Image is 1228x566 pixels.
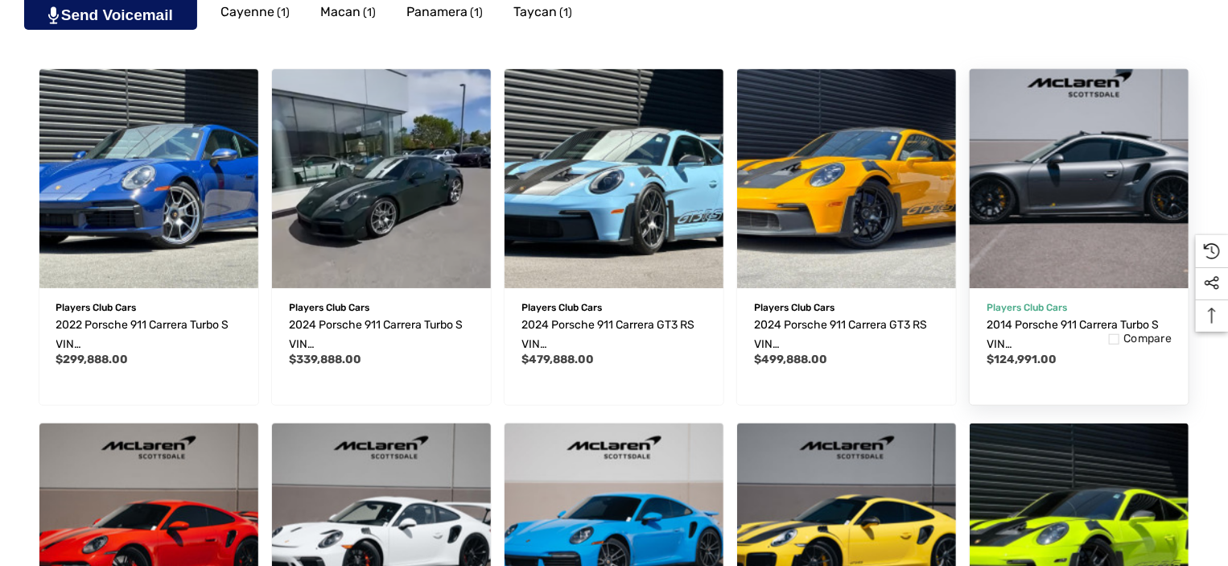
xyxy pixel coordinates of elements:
[289,353,361,366] span: $339,888.00
[470,2,483,23] span: (1)
[363,2,376,23] span: (1)
[39,69,258,288] img: For Sale: 2022 Porsche 911 Carrera Turbo S VIN WP0AD2A94NS255103
[277,2,290,23] span: (1)
[56,297,241,318] p: Players Club Cars
[987,318,1167,390] span: 2014 Porsche 911 Carrera Turbo S VIN [US_VEHICLE_IDENTIFICATION_NUMBER]
[987,316,1172,354] a: 2014 Porsche 911 Carrera Turbo S VIN WP0AD2A9XES167625,$124,991.00
[220,2,290,27] a: Button Go To Sub Category Cayenne
[1123,332,1172,346] span: Compare
[521,353,594,366] span: $479,888.00
[1204,275,1220,291] svg: Social Media
[289,318,469,390] span: 2024 Porsche 911 Carrera Turbo S VIN [US_VEHICLE_IDENTIFICATION_NUMBER]
[521,297,707,318] p: Players Club Cars
[987,353,1057,366] span: $124,991.00
[320,2,376,27] a: Button Go To Sub Category Macan
[513,2,572,27] a: Button Go To Sub Category Taycan
[505,69,723,288] a: 2024 Porsche 911 Carrera GT3 RS VIN WP0AF2A97RS273868,$479,888.00
[56,353,129,366] span: $299,888.00
[1204,243,1220,259] svg: Recently Viewed
[970,69,1189,288] a: 2014 Porsche 911 Carrera Turbo S VIN WP0AD2A9XES167625,$124,991.00
[406,2,483,27] a: Button Go To Sub Category Panamera
[959,58,1200,299] img: For Sale: 2014 Porsche 911 Carrera Turbo S VIN WP0AD2A9XES167625
[754,297,939,318] p: Players Club Cars
[754,318,934,390] span: 2024 Porsche 911 Carrera GT3 RS VIN [US_VEHICLE_IDENTIFICATION_NUMBER]
[272,69,491,288] img: For Sale: 2024 Porsche 911 Carrera Turbo S VIN WP0AD2A93RS253171
[521,316,707,354] a: 2024 Porsche 911 Carrera GT3 RS VIN WP0AF2A97RS273868,$479,888.00
[320,2,361,23] span: Macan
[289,316,474,354] a: 2024 Porsche 911 Carrera Turbo S VIN WP0AD2A93RS253171,$339,888.00
[56,316,241,354] a: 2022 Porsche 911 Carrera Turbo S VIN WP0AD2A94NS255103,$299,888.00
[987,297,1172,318] p: Players Club Cars
[505,69,723,288] img: For Sale: 2024 Porsche 911 Carrera GT3 RS VIN WP0AF2A97RS273868
[737,69,956,288] img: For Sale: 2024 Porsche 911 Carrera GT3 RS VIN WP0AF2A90RS272464
[513,2,557,23] span: Taycan
[220,2,274,23] span: Cayenne
[521,318,702,390] span: 2024 Porsche 911 Carrera GT3 RS VIN [US_VEHICLE_IDENTIFICATION_NUMBER]
[272,69,491,288] a: 2024 Porsche 911 Carrera Turbo S VIN WP0AD2A93RS253171,$339,888.00
[559,2,572,23] span: (1)
[48,6,59,24] img: PjwhLS0gR2VuZXJhdG9yOiBHcmF2aXQuaW8gLS0+PHN2ZyB4bWxucz0iaHR0cDovL3d3dy53My5vcmcvMjAwMC9zdmciIHhtb...
[1196,308,1228,324] svg: Top
[754,353,827,366] span: $499,888.00
[406,2,468,23] span: Panamera
[56,318,237,390] span: 2022 Porsche 911 Carrera Turbo S VIN [US_VEHICLE_IDENTIFICATION_NUMBER]
[754,316,939,354] a: 2024 Porsche 911 Carrera GT3 RS VIN WP0AF2A90RS272464,$499,888.00
[737,69,956,288] a: 2024 Porsche 911 Carrera GT3 RS VIN WP0AF2A90RS272464,$499,888.00
[289,297,474,318] p: Players Club Cars
[39,69,258,288] a: 2022 Porsche 911 Carrera Turbo S VIN WP0AD2A94NS255103,$299,888.00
